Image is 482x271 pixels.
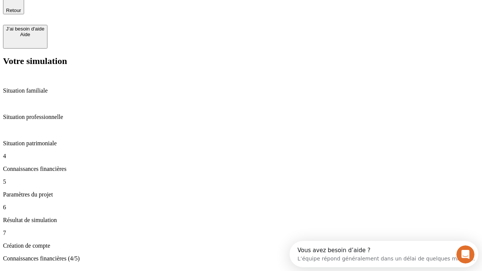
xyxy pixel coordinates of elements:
div: Ouvrir le Messenger Intercom [3,3,207,24]
p: 4 [3,153,479,160]
p: Paramètres du projet [3,191,479,198]
div: J’ai besoin d'aide [6,26,44,32]
p: 5 [3,178,479,185]
p: Situation professionnelle [3,114,479,120]
div: Vous avez besoin d’aide ? [8,6,185,12]
h2: Votre simulation [3,56,479,66]
div: L’équipe répond généralement dans un délai de quelques minutes. [8,12,185,20]
p: Connaissances financières [3,166,479,172]
p: Création de compte [3,242,479,249]
p: 7 [3,230,479,236]
span: Retour [6,8,21,13]
iframe: Intercom live chat [456,245,474,263]
iframe: Intercom live chat discovery launcher [290,241,478,267]
button: J’ai besoin d'aideAide [3,25,47,49]
div: Aide [6,32,44,37]
p: Résultat de simulation [3,217,479,224]
p: 6 [3,204,479,211]
p: Situation patrimoniale [3,140,479,147]
p: Connaissances financières (4/5) [3,255,479,262]
p: Situation familiale [3,87,479,94]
